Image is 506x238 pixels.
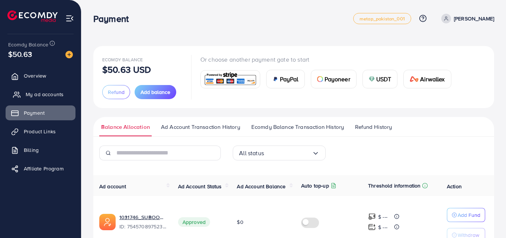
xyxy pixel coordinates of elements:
[447,208,485,222] button: Add Fund
[360,16,405,21] span: metap_pakistan_001
[368,213,376,221] img: top-up amount
[378,212,387,221] p: $ ---
[6,161,75,176] a: Affiliate Program
[135,85,176,99] button: Add balance
[99,183,126,190] span: Ad account
[26,91,64,98] span: My ad accounts
[108,88,125,96] span: Refund
[6,68,75,83] a: Overview
[376,75,391,84] span: USDT
[8,41,48,48] span: Ecomdy Balance
[454,14,494,23] p: [PERSON_NAME]
[273,76,278,82] img: card
[233,146,326,160] div: Search for option
[369,76,375,82] img: card
[141,88,170,96] span: Add balance
[24,146,39,154] span: Billing
[264,147,312,159] input: Search for option
[251,123,344,131] span: Ecomdy Balance Transaction History
[93,13,135,24] h3: Payment
[203,71,258,87] img: card
[458,211,480,219] p: Add Fund
[438,14,494,23] a: [PERSON_NAME]
[403,70,451,88] a: cardAirwallex
[101,123,150,131] span: Balance Allocation
[24,128,56,135] span: Product Links
[24,165,64,172] span: Affiliate Program
[239,147,264,159] span: All status
[178,217,210,227] span: Approved
[200,70,260,88] a: card
[378,223,387,232] p: $ ---
[410,76,419,82] img: card
[311,70,357,88] a: cardPayoneer
[102,65,151,74] p: $50.63 USD
[266,70,305,88] a: cardPayPal
[6,143,75,157] a: Billing
[237,183,286,190] span: Ad Account Balance
[65,51,73,58] img: image
[6,124,75,139] a: Product Links
[102,85,130,99] button: Refund
[447,183,462,190] span: Action
[317,76,323,82] img: card
[353,13,411,24] a: metap_pakistan_001
[119,223,166,230] span: ID: 7545708975233384466
[119,213,166,221] a: 1031746_SUBOO_1756872482943
[7,10,58,22] img: logo
[368,223,376,231] img: top-up amount
[301,181,329,190] p: Auto top-up
[24,72,46,79] span: Overview
[355,123,392,131] span: Refund History
[325,75,350,84] span: Payoneer
[65,14,74,23] img: menu
[420,75,445,84] span: Airwallex
[6,105,75,120] a: Payment
[102,56,143,63] span: Ecomdy Balance
[237,218,243,226] span: $0
[474,205,500,232] iframe: Chat
[200,55,457,64] p: Or choose another payment gate to start
[6,87,75,102] a: My ad accounts
[119,213,166,231] div: <span class='underline'>1031746_SUBOO_1756872482943</span></br>7545708975233384466
[24,109,45,117] span: Payment
[178,183,222,190] span: Ad Account Status
[280,75,299,84] span: PayPal
[99,214,116,230] img: ic-ads-acc.e4c84228.svg
[8,49,32,59] span: $50.63
[362,70,398,88] a: cardUSDT
[161,123,240,131] span: Ad Account Transaction History
[368,181,420,190] p: Threshold information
